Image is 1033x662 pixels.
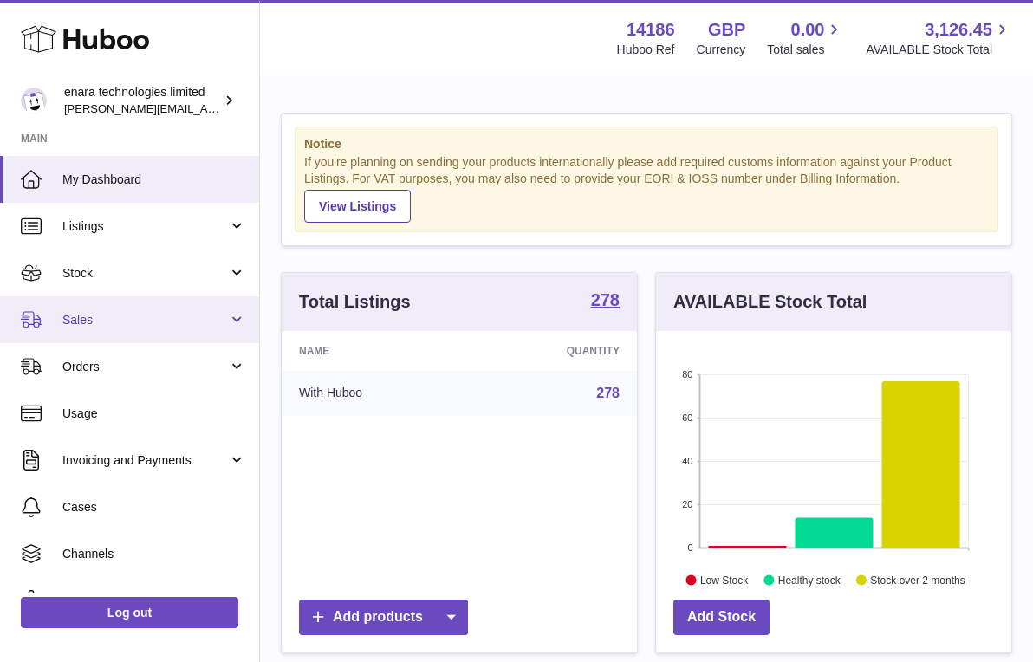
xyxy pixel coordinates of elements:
span: Invoicing and Payments [62,452,228,469]
span: Orders [62,359,228,375]
span: [PERSON_NAME][EMAIL_ADDRESS][DOMAIN_NAME] [64,101,348,115]
div: Currency [697,42,746,58]
h3: AVAILABLE Stock Total [673,290,867,314]
th: Quantity [469,331,637,371]
span: Total sales [767,42,844,58]
a: View Listings [304,190,411,223]
a: 278 [596,386,620,400]
div: enara technologies limited [64,84,220,117]
text: 40 [682,456,692,466]
strong: GBP [708,18,745,42]
div: If you're planning on sending your products internationally please add required customs informati... [304,154,989,222]
a: Add products [299,600,468,635]
a: 0.00 Total sales [767,18,844,58]
text: 20 [682,499,692,509]
a: 278 [591,291,620,312]
strong: 278 [591,291,620,308]
span: Sales [62,312,228,328]
span: 0.00 [791,18,825,42]
div: Huboo Ref [617,42,675,58]
text: Healthy stock [778,574,841,586]
text: 60 [682,412,692,423]
span: Stock [62,265,228,282]
span: Usage [62,406,246,422]
text: 0 [687,542,692,553]
a: Log out [21,597,238,628]
span: 3,126.45 [925,18,992,42]
strong: Notice [304,136,989,153]
text: Low Stock [700,574,749,586]
td: With Huboo [282,371,469,416]
span: My Dashboard [62,172,246,188]
a: Add Stock [673,600,770,635]
span: Listings [62,218,228,235]
h3: Total Listings [299,290,411,314]
span: Channels [62,546,246,562]
text: Stock over 2 months [870,574,965,586]
a: 3,126.45 AVAILABLE Stock Total [866,18,1012,58]
th: Name [282,331,469,371]
span: AVAILABLE Stock Total [866,42,1012,58]
text: 80 [682,369,692,380]
strong: 14186 [627,18,675,42]
span: Cases [62,499,246,516]
img: Dee@enara.co [21,88,47,114]
span: Settings [62,593,246,609]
